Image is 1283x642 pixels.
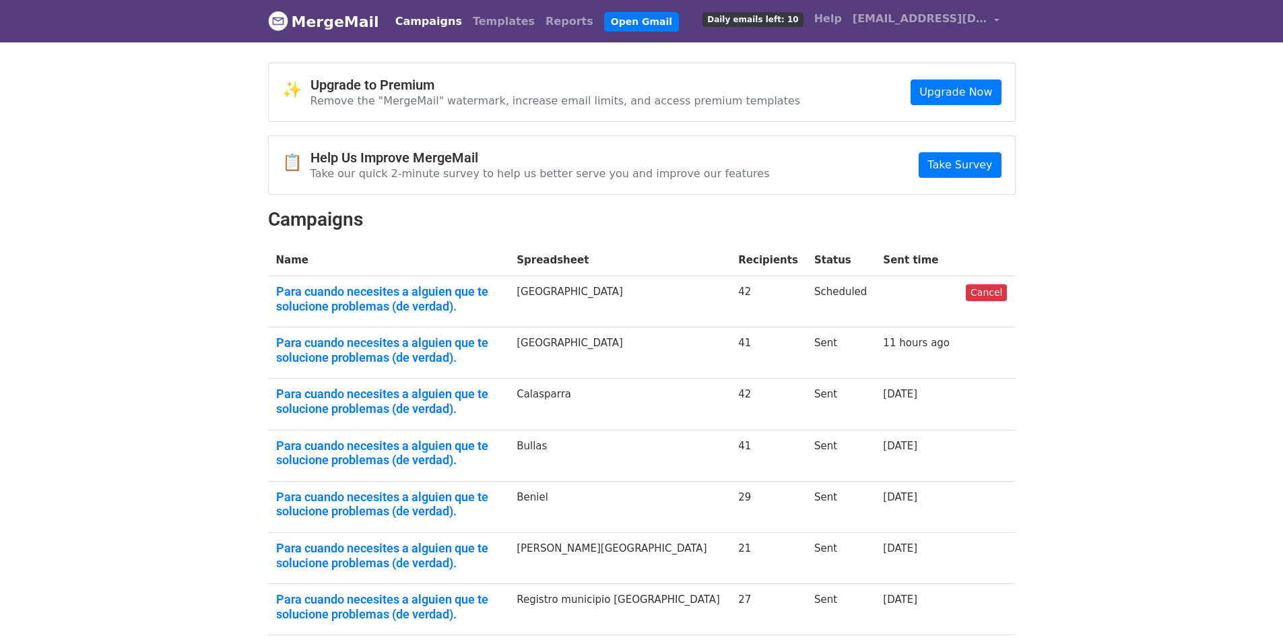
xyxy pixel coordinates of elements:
[467,8,540,35] a: Templates
[730,430,806,481] td: 41
[730,327,806,379] td: 41
[730,481,806,532] td: 29
[806,430,875,481] td: Sent
[508,379,730,430] td: Calasparra
[806,481,875,532] td: Sent
[806,533,875,584] td: Sent
[310,150,770,166] h4: Help Us Improve MergeMail
[883,491,917,503] a: [DATE]
[911,79,1001,105] a: Upgrade Now
[508,584,730,635] td: Registro municipio [GEOGRAPHIC_DATA]
[282,153,310,172] span: 📋
[276,284,501,313] a: Para cuando necesites a alguien que te solucione problemas (de verdad).
[806,379,875,430] td: Sent
[604,12,679,32] a: Open Gmail
[730,379,806,430] td: 42
[883,440,917,452] a: [DATE]
[730,276,806,327] td: 42
[847,5,1005,37] a: [EMAIL_ADDRESS][DOMAIN_NAME]
[310,94,801,108] p: Remove the "MergeMail" watermark, increase email limits, and access premium templates
[806,245,875,276] th: Status
[508,245,730,276] th: Spreadsheet
[508,533,730,584] td: [PERSON_NAME][GEOGRAPHIC_DATA]
[883,542,917,554] a: [DATE]
[853,11,987,27] span: [EMAIL_ADDRESS][DOMAIN_NAME]
[883,593,917,606] a: [DATE]
[390,8,467,35] a: Campaigns
[919,152,1001,178] a: Take Survey
[268,245,509,276] th: Name
[310,166,770,181] p: Take our quick 2-minute survey to help us better serve you and improve our features
[268,208,1016,231] h2: Campaigns
[540,8,599,35] a: Reports
[276,541,501,570] a: Para cuando necesites a alguien que te solucione problemas (de verdad).
[883,337,950,349] a: 11 hours ago
[508,327,730,379] td: [GEOGRAPHIC_DATA]
[806,584,875,635] td: Sent
[883,388,917,400] a: [DATE]
[806,327,875,379] td: Sent
[310,77,801,93] h4: Upgrade to Premium
[730,584,806,635] td: 27
[875,245,958,276] th: Sent time
[276,335,501,364] a: Para cuando necesites a alguien que te solucione problemas (de verdad).
[276,490,501,519] a: Para cuando necesites a alguien que te solucione problemas (de verdad).
[809,5,847,32] a: Help
[806,276,875,327] td: Scheduled
[276,387,501,416] a: Para cuando necesites a alguien que te solucione problemas (de verdad).
[966,284,1007,301] a: Cancel
[697,5,808,32] a: Daily emails left: 10
[508,481,730,532] td: Beniel
[702,12,803,27] span: Daily emails left: 10
[730,245,806,276] th: Recipients
[268,11,288,31] img: MergeMail logo
[276,439,501,468] a: Para cuando necesites a alguien que te solucione problemas (de verdad).
[508,430,730,481] td: Bullas
[268,7,379,36] a: MergeMail
[508,276,730,327] td: [GEOGRAPHIC_DATA]
[730,533,806,584] td: 21
[276,592,501,621] a: Para cuando necesites a alguien que te solucione problemas (de verdad).
[282,80,310,100] span: ✨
